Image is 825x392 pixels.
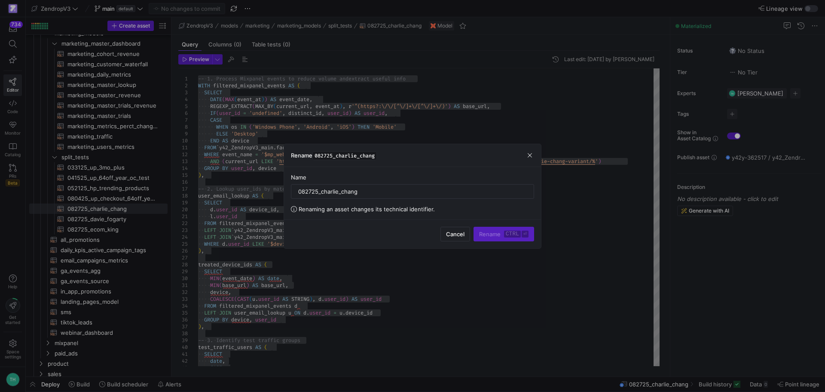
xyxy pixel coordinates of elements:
h3: Rename [291,152,377,159]
button: Cancel [440,227,470,241]
span: Renaming an asset changes its technical identifier. [299,206,435,213]
span: Name [291,174,306,181]
span: 082725_charlie_chang [312,151,377,160]
span: Cancel [446,231,464,238]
